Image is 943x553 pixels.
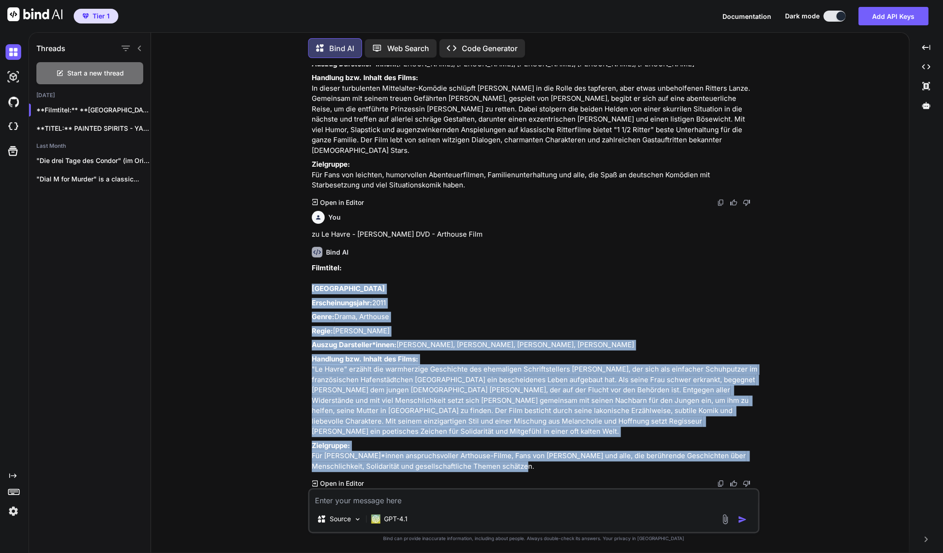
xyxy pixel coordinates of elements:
[320,198,363,207] p: Open in Editor
[312,159,757,191] p: Für Fans von leichten, humorvollen Abenteuerfilmen, Familienunterhaltung und alle, die Spaß an de...
[329,43,354,54] p: Bind AI
[312,284,385,293] strong: [GEOGRAPHIC_DATA]
[93,12,110,21] span: Tier 1
[312,229,757,240] p: zu Le Havre - [PERSON_NAME] DVD - Arthouse Film
[312,160,350,169] strong: Zielgruppe:
[6,503,21,519] img: settings
[312,73,757,156] p: In dieser turbulenten Mittelalter-Komödie schlüpft [PERSON_NAME] in die Rolle des tapferen, aber ...
[6,94,21,110] img: githubDark
[312,312,757,322] p: Drama, Arthouse
[312,441,757,472] p: Für [PERSON_NAME]*innen anspruchsvoller Arthouse-Filme, Fans von [PERSON_NAME] und alle, die berü...
[29,142,151,150] h2: Last Month
[720,514,730,524] img: attachment
[328,213,341,222] h6: You
[7,7,63,21] img: Bind AI
[312,355,418,363] strong: Handlung bzw. Inhalt des Films:
[36,124,151,133] p: **TITEL:** PAINTED SPIRITS - YANOMAMI *...
[82,13,89,19] img: premium
[312,73,418,82] strong: Handlung bzw. Inhalt des Films:
[743,199,750,206] img: dislike
[6,44,21,60] img: darkChat
[312,312,334,321] strong: Genre:
[6,69,21,85] img: darkAi-studio
[312,298,372,307] strong: Erscheinungsjahr:
[36,156,151,165] p: "Die drei Tage des Condor" (im Original:...
[312,326,333,335] strong: Regie:
[67,69,124,78] span: Start a new thread
[312,441,350,450] strong: Zielgruppe:
[730,199,737,206] img: like
[308,535,759,542] p: Bind can provide inaccurate information, including about people. Always double-check its answers....
[722,12,771,20] span: Documentation
[858,7,928,25] button: Add API Keys
[717,199,724,206] img: copy
[312,340,396,349] strong: Auszug Darsteller*innen:
[36,175,151,184] p: "Dial M for Murder" is a classic...
[330,514,351,524] p: Source
[462,43,518,54] p: Code Generator
[312,298,757,309] p: 2011
[717,480,724,487] img: copy
[387,43,429,54] p: Web Search
[785,12,820,21] span: Dark mode
[312,59,396,68] strong: Auszug Darsteller*innen:
[320,479,363,488] p: Open in Editor
[312,340,757,350] p: [PERSON_NAME], [PERSON_NAME], [PERSON_NAME], [PERSON_NAME]
[6,119,21,134] img: cloudideIcon
[29,92,151,99] h2: [DATE]
[36,43,65,54] h1: Threads
[74,9,118,23] button: premiumTier 1
[312,326,757,337] p: [PERSON_NAME]
[312,354,757,437] p: "Le Havre" erzählt die warmherzige Geschichte des ehemaligen Schriftstellers [PERSON_NAME], der s...
[326,248,349,257] h6: Bind AI
[743,480,750,487] img: dislike
[722,12,771,21] button: Documentation
[730,480,737,487] img: like
[312,263,342,272] strong: Filmtitel:
[371,514,380,524] img: GPT-4.1
[738,515,747,524] img: icon
[354,515,361,523] img: Pick Models
[384,514,407,524] p: GPT-4.1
